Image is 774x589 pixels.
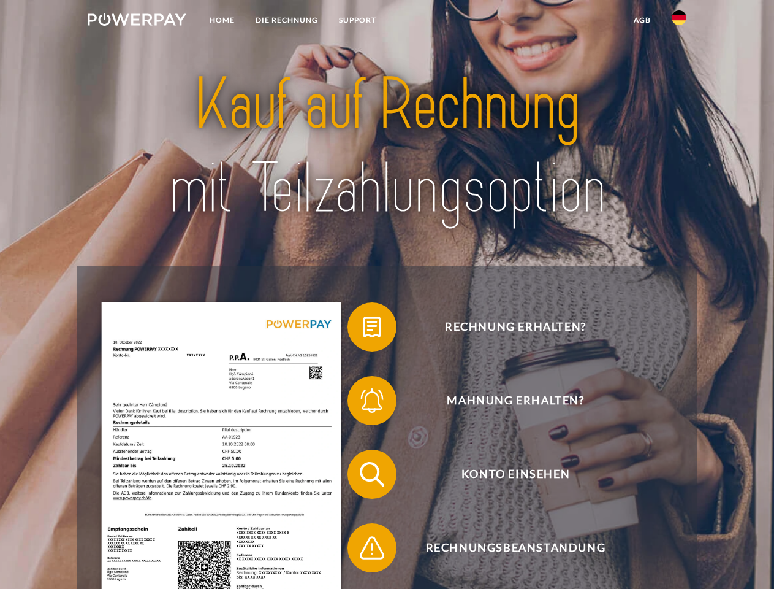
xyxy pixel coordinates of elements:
a: agb [623,9,661,31]
span: Rechnungsbeanstandung [365,523,666,572]
span: Konto einsehen [365,450,666,499]
img: qb_bill.svg [357,312,387,342]
a: DIE RECHNUNG [245,9,328,31]
img: qb_bell.svg [357,385,387,416]
img: title-powerpay_de.svg [117,59,657,235]
span: Mahnung erhalten? [365,376,666,425]
a: Home [199,9,245,31]
button: Rechnungsbeanstandung [347,523,666,572]
img: qb_warning.svg [357,533,387,563]
img: qb_search.svg [357,459,387,490]
button: Konto einsehen [347,450,666,499]
img: de [672,10,686,25]
button: Rechnung erhalten? [347,302,666,352]
span: Rechnung erhalten? [365,302,666,352]
img: logo-powerpay-white.svg [88,13,186,26]
button: Mahnung erhalten? [347,376,666,425]
a: SUPPORT [328,9,387,31]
